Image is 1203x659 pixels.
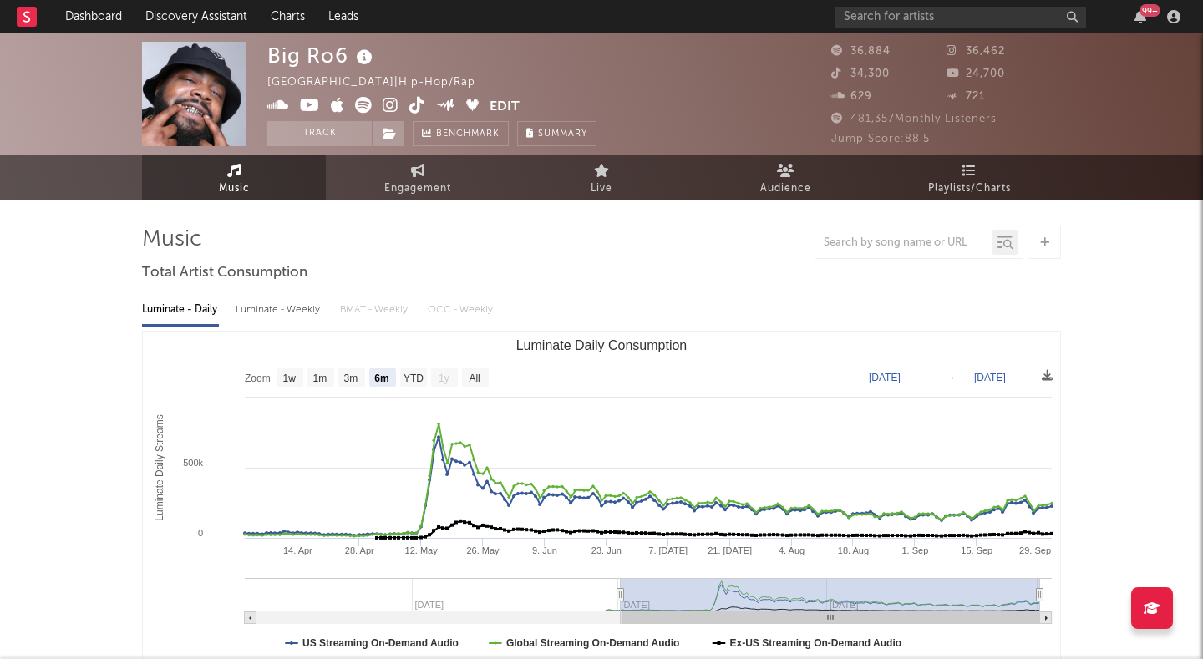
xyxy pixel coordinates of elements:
span: Playlists/Charts [928,179,1011,199]
div: Luminate - Weekly [236,296,323,324]
text: 15. Sep [961,545,992,555]
a: Live [510,155,693,200]
text: 14. Apr [283,545,312,555]
button: Track [267,121,372,146]
button: Edit [490,97,520,118]
text: 0 [198,528,203,538]
div: Big Ro6 [267,42,377,69]
div: [GEOGRAPHIC_DATA] | Hip-Hop/Rap [267,73,495,93]
text: → [946,372,956,383]
text: 3m [344,373,358,384]
div: 99 + [1140,4,1160,17]
a: Music [142,155,326,200]
text: [DATE] [869,372,901,383]
span: Jump Score: 88.5 [831,134,930,144]
text: 1y [439,373,449,384]
span: 24,700 [947,68,1005,79]
text: US Streaming On-Demand Audio [302,637,459,649]
text: 1m [313,373,327,384]
text: Zoom [245,373,271,384]
span: Summary [538,129,587,139]
span: Live [591,179,612,199]
a: Engagement [326,155,510,200]
a: Playlists/Charts [877,155,1061,200]
text: 23. Jun [591,545,622,555]
text: Ex-US Streaming On-Demand Audio [730,637,902,649]
text: 28. Apr [345,545,374,555]
text: Luminate Daily Consumption [516,338,688,352]
span: 34,300 [831,68,890,79]
span: 36,884 [831,46,891,57]
text: 6m [374,373,388,384]
span: Music [219,179,250,199]
text: Global Streaming On-Demand Audio [506,637,680,649]
span: 721 [947,91,985,102]
text: 12. May [405,545,439,555]
input: Search for artists [835,7,1086,28]
span: 629 [831,91,872,102]
text: All [469,373,480,384]
text: 21. [DATE] [708,545,752,555]
button: Summary [517,121,596,146]
text: YTD [404,373,424,384]
a: Audience [693,155,877,200]
span: 481,357 Monthly Listeners [831,114,997,124]
text: 18. Aug [838,545,869,555]
span: Benchmark [436,124,500,144]
span: Audience [760,179,811,199]
span: Total Artist Consumption [142,263,307,283]
text: 26. May [466,545,500,555]
a: Benchmark [413,121,509,146]
text: 500k [183,458,203,468]
span: 36,462 [947,46,1005,57]
button: 99+ [1134,10,1146,23]
div: Luminate - Daily [142,296,219,324]
text: 1. Sep [901,545,928,555]
input: Search by song name or URL [815,236,992,250]
text: 29. Sep [1019,545,1051,555]
text: [DATE] [974,372,1006,383]
text: 1w [283,373,297,384]
span: Engagement [384,179,451,199]
text: 9. Jun [532,545,557,555]
text: Luminate Daily Streams [154,414,165,520]
text: 4. Aug [779,545,805,555]
text: 7. [DATE] [648,545,688,555]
